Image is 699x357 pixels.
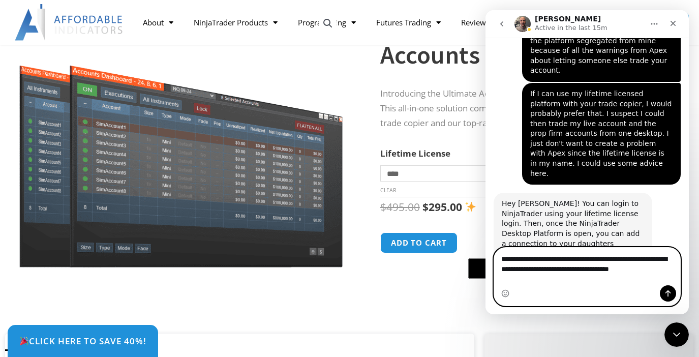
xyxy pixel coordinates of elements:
bdi: 295.00 [422,200,462,214]
label: Lifetime License [380,147,450,159]
iframe: Intercom live chat [485,10,689,314]
a: About [133,11,184,34]
img: ✨ [465,201,476,212]
textarea: Message… [9,237,195,275]
button: Buy with GPay [468,258,560,279]
iframe: Intercom live chat [664,322,689,347]
a: Clear options [380,187,396,194]
button: Emoji picker [16,279,24,287]
a: Programming [288,11,366,34]
div: Hey [PERSON_NAME]! You can login to NinjaTrader using your lifetime license login. Then, once the... [8,183,167,284]
nav: Menu [133,11,545,34]
a: Futures Trading [366,11,451,34]
button: Send a message… [174,275,191,291]
p: Introducing the Ultimate Account Management Bundle for NinjaTrader! This all-in-one solution comb... [380,86,674,131]
iframe: PayPal Message 1 [380,285,674,294]
a: 0 [537,8,582,37]
span: Click Here to save 40%! [19,337,146,345]
img: LogoAI | Affordable Indicators – NinjaTrader [15,4,124,41]
span: $ [380,200,386,214]
h1: Accounts Dashboard Suite [380,37,674,73]
a: 🎉Click Here to save 40%! [8,325,158,357]
span: $ [422,200,429,214]
img: 🎉 [20,337,28,345]
iframe: Secure express checkout frame [466,231,558,255]
bdi: 495.00 [380,200,420,214]
div: Joel says… [8,183,195,307]
button: Add to cart [380,232,458,253]
a: View full-screen image gallery [319,14,337,33]
div: Hey [PERSON_NAME]! You can login to NinjaTrader using your lifetime license login. Then, once the... [16,189,159,278]
a: NinjaTrader Products [184,11,288,34]
a: Reviews [451,11,500,34]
